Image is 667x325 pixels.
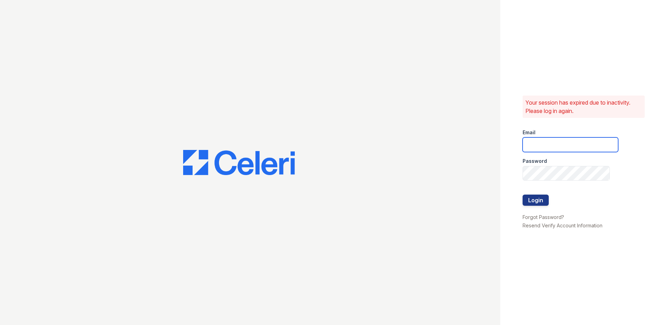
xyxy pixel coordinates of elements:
label: Email [523,129,535,136]
p: Your session has expired due to inactivity. Please log in again. [525,98,642,115]
label: Password [523,158,547,165]
a: Forgot Password? [523,214,564,220]
button: Login [523,195,549,206]
a: Resend Verify Account Information [523,222,602,228]
img: CE_Logo_Blue-a8612792a0a2168367f1c8372b55b34899dd931a85d93a1a3d3e32e68fde9ad4.png [183,150,295,175]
